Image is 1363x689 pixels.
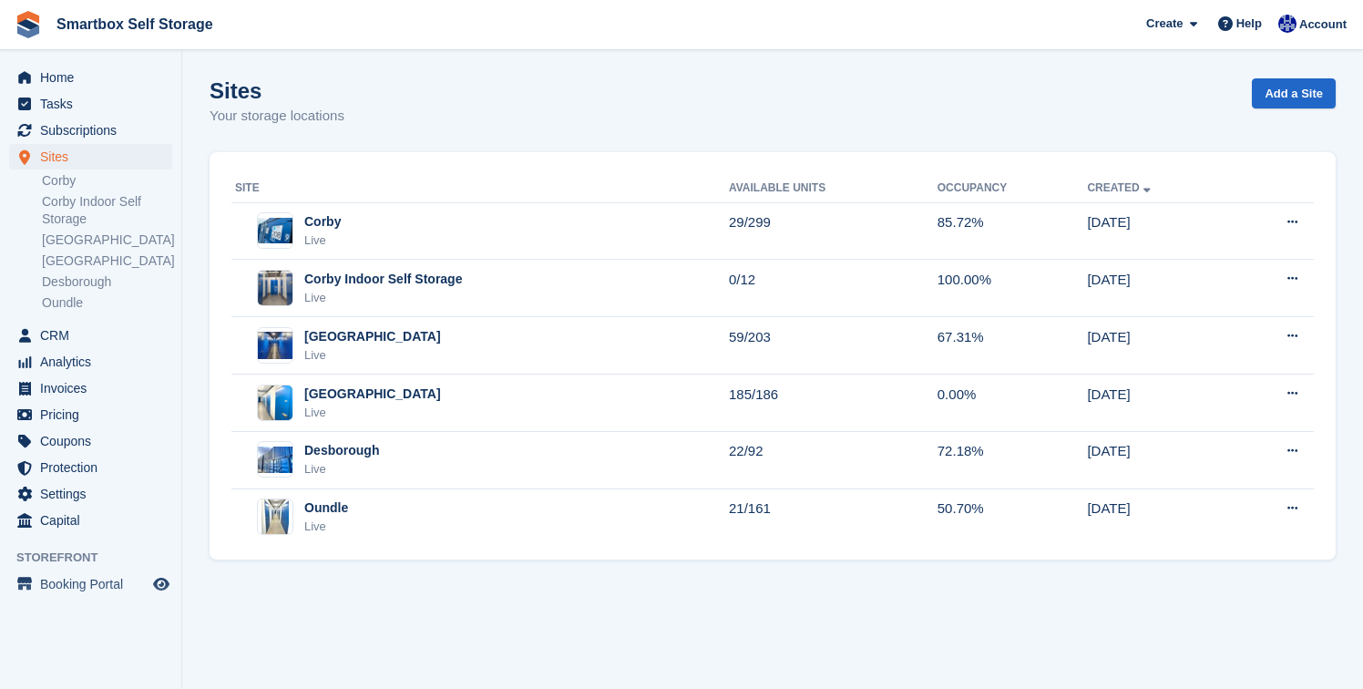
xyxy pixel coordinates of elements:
[938,202,1088,260] td: 85.72%
[304,270,462,289] div: Corby Indoor Self Storage
[258,386,292,420] img: Image of Leicester site
[210,106,344,127] p: Your storage locations
[1252,78,1336,108] a: Add a Site
[938,431,1088,488] td: 72.18%
[304,212,341,231] div: Corby
[304,231,341,250] div: Live
[42,172,172,190] a: Corby
[938,174,1088,203] th: Occupancy
[16,549,181,567] span: Storefront
[729,488,938,545] td: 21/161
[9,349,172,375] a: menu
[9,91,172,117] a: menu
[304,385,441,404] div: [GEOGRAPHIC_DATA]
[42,252,172,270] a: [GEOGRAPHIC_DATA]
[261,499,289,535] img: Image of Oundle site
[210,78,344,103] h1: Sites
[42,294,172,312] a: Oundle
[1278,15,1296,33] img: Mary Canham
[40,455,149,480] span: Protection
[9,323,172,348] a: menu
[40,91,149,117] span: Tasks
[1087,202,1231,260] td: [DATE]
[1087,375,1231,432] td: [DATE]
[9,428,172,454] a: menu
[729,260,938,317] td: 0/12
[9,144,172,170] a: menu
[9,375,172,401] a: menu
[49,9,220,39] a: Smartbox Self Storage
[40,508,149,533] span: Capital
[304,518,348,536] div: Live
[1299,15,1347,34] span: Account
[9,481,172,507] a: menu
[231,174,729,203] th: Site
[304,404,441,422] div: Live
[1146,15,1183,33] span: Create
[40,349,149,375] span: Analytics
[9,571,172,597] a: menu
[15,11,42,38] img: stora-icon-8386f47178a22dfd0bd8f6a31ec36ba5ce8667c1dd55bd0f319d3a0aa187defe.svg
[1087,181,1153,194] a: Created
[40,118,149,143] span: Subscriptions
[938,317,1088,375] td: 67.31%
[1087,260,1231,317] td: [DATE]
[1087,317,1231,375] td: [DATE]
[258,447,292,473] img: Image of Desborough site
[729,375,938,432] td: 185/186
[938,488,1088,545] td: 50.70%
[304,460,379,478] div: Live
[729,174,938,203] th: Available Units
[42,193,172,228] a: Corby Indoor Self Storage
[1087,488,1231,545] td: [DATE]
[9,508,172,533] a: menu
[40,144,149,170] span: Sites
[40,571,149,597] span: Booking Portal
[304,289,462,307] div: Live
[40,481,149,507] span: Settings
[304,499,348,518] div: Oundle
[729,431,938,488] td: 22/92
[729,202,938,260] td: 29/299
[258,271,292,305] img: Image of Corby Indoor Self Storage site
[40,402,149,427] span: Pricing
[729,317,938,375] td: 59/203
[40,65,149,90] span: Home
[40,375,149,401] span: Invoices
[938,260,1088,317] td: 100.00%
[40,323,149,348] span: CRM
[1087,431,1231,488] td: [DATE]
[304,441,379,460] div: Desborough
[304,327,441,346] div: [GEOGRAPHIC_DATA]
[938,375,1088,432] td: 0.00%
[42,231,172,249] a: [GEOGRAPHIC_DATA]
[150,573,172,595] a: Preview store
[9,455,172,480] a: menu
[258,218,292,244] img: Image of Corby site
[9,118,172,143] a: menu
[304,346,441,365] div: Live
[9,65,172,90] a: menu
[40,428,149,454] span: Coupons
[258,332,292,358] img: Image of Stamford site
[42,273,172,291] a: Desborough
[1236,15,1262,33] span: Help
[9,402,172,427] a: menu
